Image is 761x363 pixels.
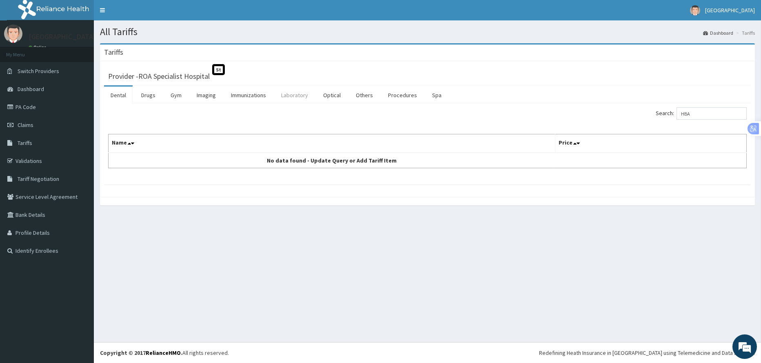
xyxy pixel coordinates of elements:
[705,7,755,14] span: [GEOGRAPHIC_DATA]
[4,223,155,252] textarea: Type your message and hit 'Enter'
[18,175,59,183] span: Tariff Negotiation
[42,46,137,56] div: Chat with us now
[18,67,59,75] span: Switch Providers
[18,85,44,93] span: Dashboard
[190,87,222,104] a: Imaging
[104,49,123,56] h3: Tariffs
[109,153,555,168] td: No data found - Update Query or Add Tariff Item
[94,342,761,363] footer: All rights reserved.
[382,87,424,104] a: Procedures
[100,349,182,356] strong: Copyright © 2017 .
[275,87,315,104] a: Laboratory
[109,134,555,153] th: Name
[656,107,747,120] label: Search:
[224,87,273,104] a: Immunizations
[18,121,33,129] span: Claims
[146,349,181,356] a: RelianceHMO
[317,87,347,104] a: Optical
[555,134,746,153] th: Price
[15,41,33,61] img: d_794563401_company_1708531726252_794563401
[677,107,747,120] input: Search:
[734,29,755,36] li: Tariffs
[104,87,133,104] a: Dental
[539,349,755,357] div: Redefining Heath Insurance in [GEOGRAPHIC_DATA] using Telemedicine and Data Science!
[690,5,700,16] img: User Image
[108,73,210,80] h3: Provider - ROA Specialist Hospital
[426,87,448,104] a: Spa
[164,87,188,104] a: Gym
[212,64,225,75] span: St
[349,87,379,104] a: Others
[134,4,153,24] div: Minimize live chat window
[703,29,733,36] a: Dashboard
[47,103,113,185] span: We're online!
[18,139,32,147] span: Tariffs
[135,87,162,104] a: Drugs
[29,33,96,40] p: [GEOGRAPHIC_DATA]
[4,24,22,43] img: User Image
[29,45,48,50] a: Online
[100,27,755,37] h1: All Tariffs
